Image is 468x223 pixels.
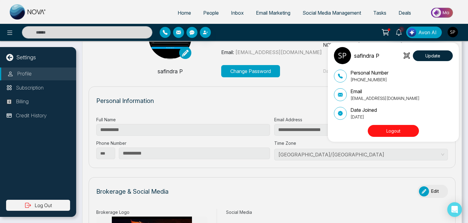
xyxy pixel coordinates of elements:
p: Date Joined [350,106,377,114]
p: safindra P [354,52,379,60]
div: Open Intercom Messenger [447,202,462,217]
p: [EMAIL_ADDRESS][DOMAIN_NAME] [350,95,420,101]
button: Logout [368,125,419,137]
p: Email [350,88,420,95]
p: [DATE] [350,114,377,120]
p: [PHONE_NUMBER] [350,76,388,83]
button: Update [413,50,453,61]
p: Personal Number [350,69,388,76]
